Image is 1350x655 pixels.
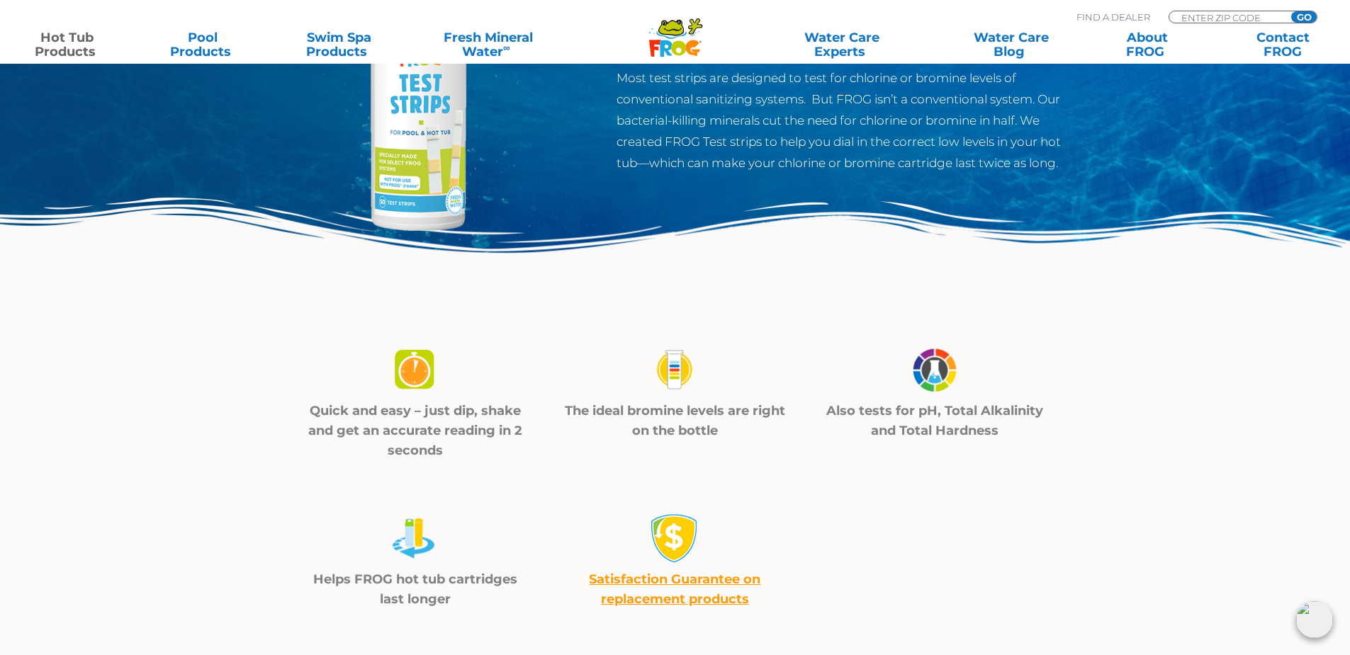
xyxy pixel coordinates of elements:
a: PoolProducts [150,30,256,59]
a: Fresh MineralWater∞ [422,30,554,59]
sup: ∞ [503,42,510,53]
a: Hot TubProducts [14,30,120,59]
input: GO [1291,11,1317,23]
img: openIcon [1296,601,1333,638]
a: AboutFROG [1094,30,1200,59]
img: FROG test strips_02 [650,345,699,395]
p: Most test strips are designed to test for chlorine or bromine levels of conventional sanitizing s... [617,67,1079,173]
p: Also tests for pH, Total Alkalinity and Total Hardness [823,401,1047,440]
a: Swim SpaProducts [286,30,392,59]
input: Zip Code Form [1180,11,1276,23]
p: The ideal bromine levels are right on the bottle [563,401,787,440]
a: Water CareExperts [756,30,928,59]
img: FROG test strips_03 [910,345,960,395]
p: Quick and easy – just dip, shake and get an accurate reading in 2 seconds [303,401,528,460]
a: Satisfaction Guarantee on replacement products [589,571,760,607]
img: FROG test strips_04 [390,513,440,564]
img: money-back1-small [650,513,699,563]
img: FROG test strips_01 [390,345,440,395]
a: Water CareBlog [958,30,1064,59]
a: ContactFROG [1230,30,1336,59]
p: Helps FROG hot tub cartridges last longer [303,569,528,609]
p: Find A Dealer [1076,11,1150,23]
